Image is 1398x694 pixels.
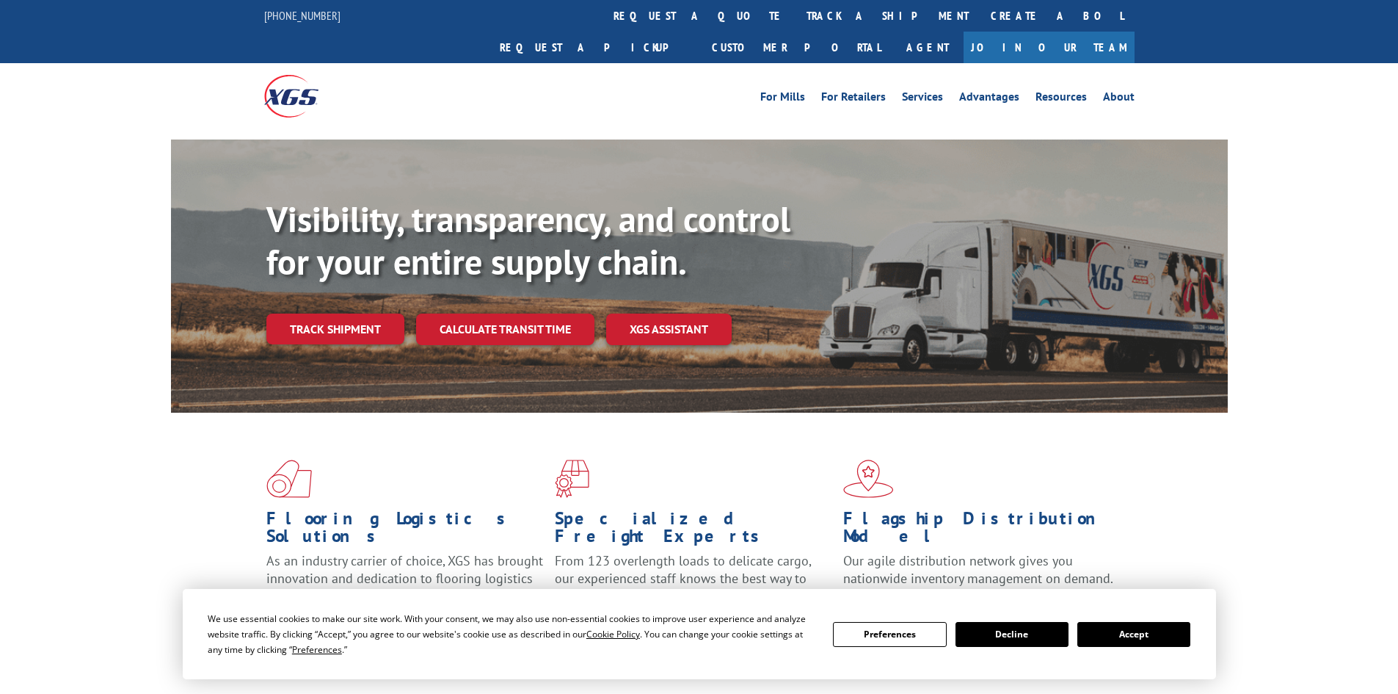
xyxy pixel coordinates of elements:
img: xgs-icon-flagship-distribution-model-red [843,460,894,498]
a: Request a pickup [489,32,701,63]
h1: Specialized Freight Experts [555,510,832,552]
img: xgs-icon-focused-on-flooring-red [555,460,589,498]
h1: Flagship Distribution Model [843,510,1121,552]
a: Track shipment [266,314,404,344]
h1: Flooring Logistics Solutions [266,510,544,552]
span: Preferences [292,643,342,656]
button: Preferences [833,622,946,647]
a: Resources [1035,91,1087,107]
div: Cookie Consent Prompt [183,589,1216,679]
a: XGS ASSISTANT [606,314,732,345]
span: As an industry carrier of choice, XGS has brought innovation and dedication to flooring logistics... [266,552,543,604]
b: Visibility, transparency, and control for your entire supply chain. [266,196,790,284]
div: We use essential cookies to make our site work. With your consent, we may also use non-essential ... [208,611,815,657]
a: Advantages [959,91,1019,107]
p: From 123 overlength loads to delicate cargo, our experienced staff knows the best way to move you... [555,552,832,618]
button: Decline [955,622,1068,647]
a: Agent [892,32,964,63]
a: About [1103,91,1135,107]
a: Calculate transit time [416,314,594,345]
button: Accept [1077,622,1190,647]
a: For Mills [760,91,805,107]
img: xgs-icon-total-supply-chain-intelligence-red [266,460,312,498]
a: For Retailers [821,91,886,107]
span: Cookie Policy [586,628,640,640]
a: Join Our Team [964,32,1135,63]
a: Customer Portal [701,32,892,63]
a: [PHONE_NUMBER] [264,8,341,23]
a: Services [902,91,943,107]
span: Our agile distribution network gives you nationwide inventory management on demand. [843,552,1113,587]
